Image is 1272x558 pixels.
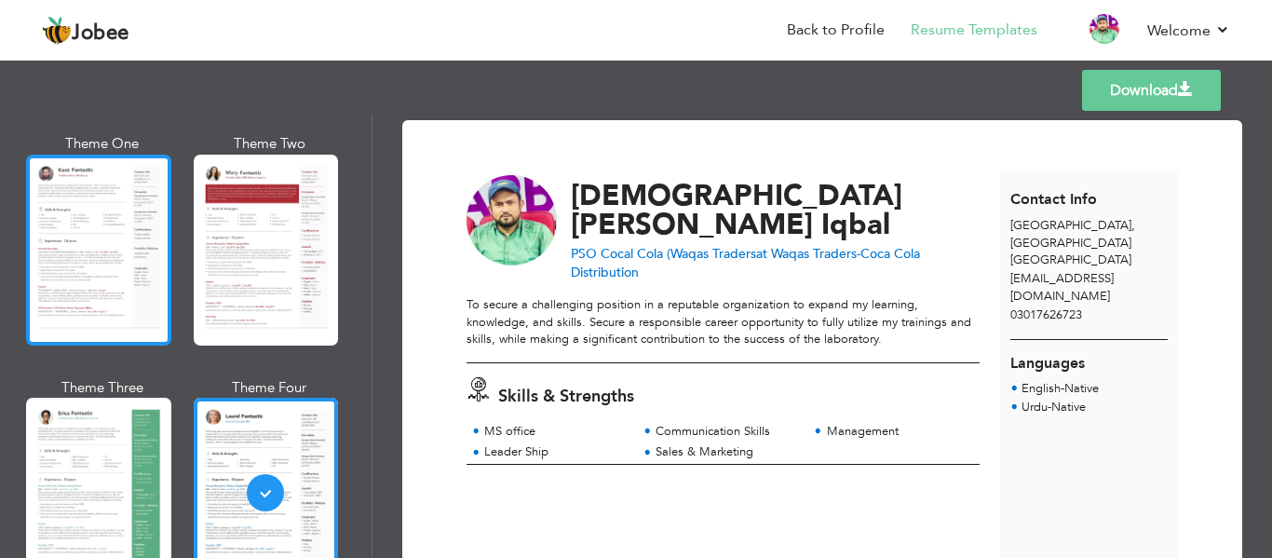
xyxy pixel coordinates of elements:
span: - [1048,399,1051,415]
div: [GEOGRAPHIC_DATA] [1000,217,1178,269]
div: Sales & Marketing [656,443,798,461]
div: Theme Three [30,378,175,398]
span: , [1131,217,1135,234]
img: No image [467,175,558,266]
span: [EMAIL_ADDRESS][DOMAIN_NAME] [1010,270,1114,305]
img: jobee.io [42,16,72,46]
span: PSO Cocal Cola (Waqas Traders [571,245,756,263]
span: 03017626723 [1010,306,1082,323]
span: [GEOGRAPHIC_DATA] [1010,217,1131,234]
span: - [1061,380,1064,397]
a: Welcome [1147,20,1230,42]
a: Download [1082,70,1221,111]
div: Management [827,423,969,441]
span: Jobee [72,23,129,44]
span: Iqbal [821,205,890,244]
div: Theme Four [197,378,343,398]
img: Profile Img [1089,14,1119,44]
div: Theme Two [197,134,343,154]
span: English [1022,380,1061,397]
span: Languages [1010,339,1085,374]
li: Native [1022,380,1099,399]
span: Contact Info [1010,189,1097,210]
div: Leader Ship [484,443,627,461]
div: Theme One [30,134,175,154]
a: Resume Templates [911,20,1037,41]
div: Communication Skills [656,423,798,441]
span: Urdu [1022,399,1048,415]
span: [DEMOGRAPHIC_DATA][PERSON_NAME] [571,176,902,244]
span: at Waqas Traders-Coca Cola Distribution [571,245,920,281]
span: Skills & Strengths [498,385,634,408]
span: [GEOGRAPHIC_DATA] [1010,252,1131,268]
div: MS office [484,423,627,441]
li: Native [1022,399,1086,417]
div: To secure a challenging position in a reputable organization to expand my learning, knowledge, an... [467,296,980,348]
a: Back to Profile [787,20,885,41]
a: Jobee [42,16,129,46]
